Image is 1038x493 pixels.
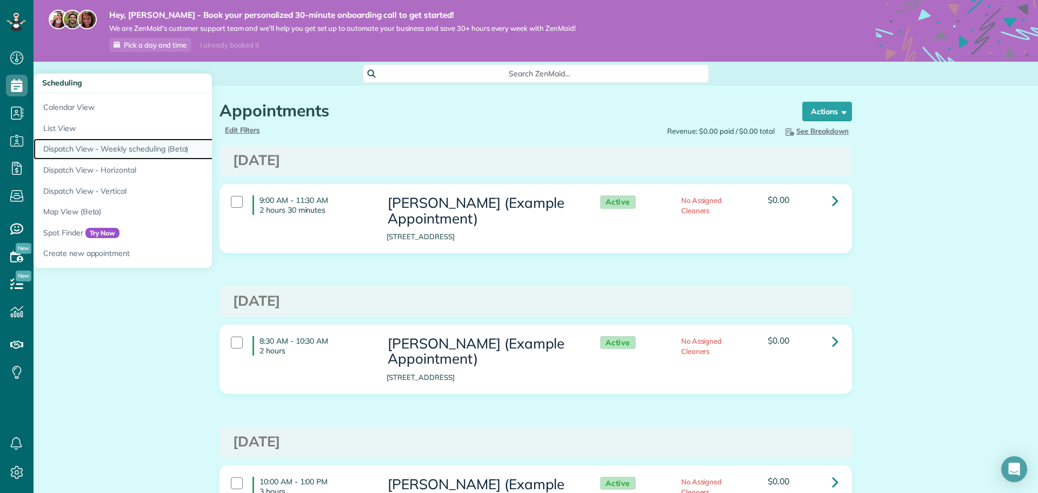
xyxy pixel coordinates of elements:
span: No Assigned Cleaners [681,337,722,356]
span: We are ZenMaid’s customer support team and we’ll help you get set up to automate your business an... [109,24,576,33]
button: See Breakdown [780,125,852,137]
h1: Appointments [219,102,782,120]
div: I already booked it [194,38,265,52]
span: Scheduling [42,78,82,88]
button: Actions [802,102,852,121]
span: $0.00 [768,194,789,205]
a: List View [34,118,304,139]
span: Pick a day and time [124,41,187,49]
a: Dispatch View - Weekly scheduling (Beta) [34,139,304,160]
p: [STREET_ADDRESS] [387,372,578,383]
img: jorge-587dff0eeaa6aab1f244e6dc62b8924c3b6ad411094392a53c71c6c4a576187d.jpg [63,10,82,29]
h3: [DATE] [233,293,839,309]
a: Dispatch View - Vertical [34,181,304,202]
img: michelle-19f622bdf1676172e81f8f8fba1fb50e276960ebfe0243fe18214015130c80e4.jpg [77,10,97,29]
p: 2 hours 30 minutes [259,205,370,215]
h3: [PERSON_NAME] (Example Appointment) [387,195,578,226]
span: Active [600,195,636,209]
span: $0.00 [768,335,789,346]
span: New [16,243,31,254]
h3: [DATE] [233,434,839,450]
span: Try Now [85,228,120,239]
span: $0.00 [768,476,789,487]
a: Dispatch View - Horizontal [34,160,304,181]
a: Pick a day and time [109,38,191,52]
span: Revenue: $0.00 paid / $0.00 total [667,126,775,136]
div: Open Intercom Messenger [1001,456,1027,482]
a: Map View (Beta) [34,201,304,222]
span: See Breakdown [783,127,849,135]
a: Edit Filters [225,126,260,134]
span: No Assigned Cleaners [681,196,722,215]
span: Active [600,477,636,490]
h3: [DATE] [233,153,839,168]
span: New [16,271,31,281]
h3: [PERSON_NAME] (Example Appointment) [387,336,578,367]
a: Calendar View [34,93,304,118]
span: Active [600,336,636,350]
p: [STREET_ADDRESS] [387,232,578,242]
a: Spot FinderTry Now [34,222,304,244]
h4: 8:30 AM - 10:30 AM [252,336,370,356]
a: Create new appointment [34,243,304,268]
h4: 9:00 AM - 11:30 AM [252,195,370,215]
strong: Hey, [PERSON_NAME] - Book your personalized 30-minute onboarding call to get started! [109,10,576,21]
img: maria-72a9807cf96188c08ef61303f053569d2e2a8a1cde33d635c8a3ac13582a053d.jpg [49,10,68,29]
p: 2 hours [259,346,370,356]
